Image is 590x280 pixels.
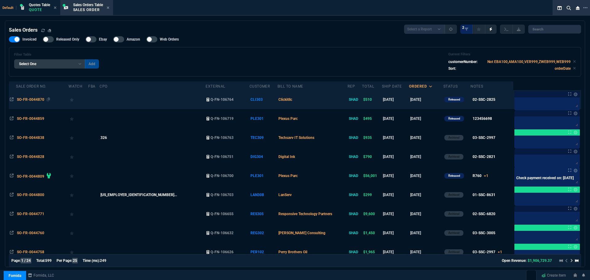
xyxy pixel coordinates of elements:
[362,109,382,128] td: $495
[206,84,225,89] div: External
[26,273,56,278] a: msbcCompanyName
[409,147,443,166] td: [DATE]
[448,135,459,140] p: Archived
[17,97,44,102] span: SO-FR-0044870
[10,250,14,254] nx-icon: Open In Opposite Panel
[250,128,277,147] td: TEC309
[100,193,177,197] span: [US_EMPLOYER_IDENTIFICATION_NUMBER]...
[278,193,292,197] span: LanServ
[14,53,99,57] h6: Filter Table
[473,211,495,217] div: 02-SSC-6820
[29,3,50,7] span: Quotes Table
[448,211,459,216] p: Archived
[70,172,87,180] div: Add to Watchlist
[443,84,458,89] div: Status
[29,7,50,12] p: Quote
[278,116,298,121] span: Plexus Parc
[528,258,552,263] span: $1,906,729.37
[362,223,382,243] td: $1,450
[448,97,460,102] p: Released
[250,166,277,185] td: PLE301
[210,193,234,197] span: Q-FN-106703
[210,116,234,121] span: Q-FN-106719
[555,66,571,71] code: orderDate
[448,66,456,71] p: Sort:
[348,223,362,243] td: SHAD
[278,97,292,102] span: Clickitllc
[100,84,108,89] div: CPO
[473,230,495,236] div: 03-SSC-3005
[16,84,46,89] div: Sale Order No.
[10,231,14,235] nx-icon: Open In Opposite Panel
[409,166,443,185] td: [DATE]
[348,243,362,262] td: SHAD
[409,128,443,147] td: [DATE]
[278,212,332,216] span: Responsive Technology Partners
[539,271,568,280] a: Create Item
[583,5,588,11] nx-icon: Open New Tab
[348,128,362,147] td: SHAD
[498,250,502,254] span: +1
[250,223,277,243] td: REG302
[362,166,382,185] td: $56,001
[17,250,44,254] span: SO-FR-0044758
[409,109,443,128] td: [DATE]
[484,174,488,178] span: +1
[382,166,409,185] td: [DATE]
[448,52,576,57] h6: Current Filters
[210,97,234,102] span: Q-FN-106764
[502,258,526,263] span: Open Revenue:
[409,90,443,109] td: [DATE]
[100,258,106,263] span: 249
[473,154,495,160] div: 02-SSC-2821
[362,128,382,147] td: $935
[10,136,14,140] nx-icon: Open In Opposite Panel
[382,109,409,128] td: [DATE]
[348,204,362,223] td: SHAD
[362,90,382,109] td: $510
[250,147,277,166] td: DIG304
[409,223,443,243] td: [DATE]
[11,258,21,263] span: Page:
[10,193,14,197] nx-icon: Open In Opposite Panel
[382,84,402,89] div: Ship Date
[382,223,409,243] td: [DATE]
[348,147,362,166] td: SHAD
[70,133,87,142] div: Add to Watchlist
[17,116,44,121] span: SO-FR-0044859
[73,3,103,7] span: Sales Orders Table
[10,155,14,159] nx-icon: Open In Opposite Panel
[448,250,459,254] p: Archived
[2,6,16,10] span: Default
[17,212,44,216] span: SO-FR-0044771
[210,155,234,159] span: Q-FN-106751
[448,116,460,121] p: Released
[250,185,277,204] td: LAN308
[362,243,382,262] td: $1,965
[127,37,140,42] span: Amazon
[348,166,362,185] td: SHAD
[83,258,100,263] span: Time (ms):
[362,147,382,166] td: $790
[362,84,374,89] div: Total
[250,109,277,128] td: PLE301
[348,90,362,109] td: SHAD
[409,185,443,204] td: [DATE]
[73,7,103,12] p: Sales Order
[10,116,14,121] nx-icon: Open In Opposite Panel
[70,191,87,199] div: Add to Watchlist
[70,114,87,123] div: Add to Watchlist
[382,90,409,109] td: [DATE]
[100,192,205,198] nx-fornida-value: 68-08122025
[278,231,325,235] span: [PERSON_NAME] Consulting
[382,185,409,204] td: [DATE]
[448,192,459,197] p: Archived
[17,193,44,197] span: SO-FR-0044800
[70,95,87,104] div: Add to Watchlist
[210,212,234,216] span: Q-FN-106655
[10,212,14,216] nx-icon: Open In Opposite Panel
[72,258,78,263] span: 25
[99,37,107,42] span: Ebay
[250,243,277,262] td: PER102
[277,84,303,89] div: Bill To Name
